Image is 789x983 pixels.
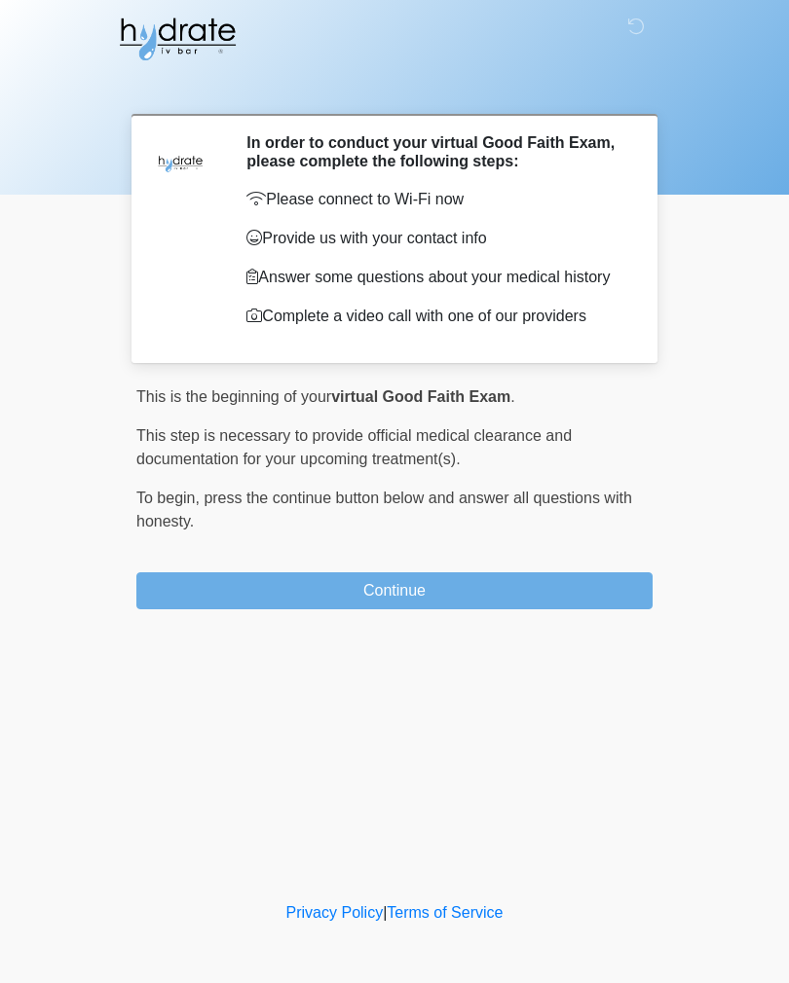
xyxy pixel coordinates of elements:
[246,227,623,250] p: Provide us with your contact info
[122,70,667,106] h1: ‎ ‎ ‎
[151,133,209,192] img: Agent Avatar
[331,388,510,405] strong: virtual Good Faith Exam
[136,388,331,405] span: This is the beginning of your
[383,904,387,921] a: |
[246,305,623,328] p: Complete a video call with one of our providers
[136,490,632,529] span: press the continue button below and answer all questions with honesty.
[136,427,572,467] span: This step is necessary to provide official medical clearance and documentation for your upcoming ...
[246,188,623,211] p: Please connect to Wi-Fi now
[246,266,623,289] p: Answer some questions about your medical history
[136,572,653,609] button: Continue
[117,15,238,63] img: Hydrate IV Bar - Fort Collins Logo
[387,904,503,921] a: Terms of Service
[286,904,384,921] a: Privacy Policy
[510,388,514,405] span: .
[246,133,623,170] h2: In order to conduct your virtual Good Faith Exam, please complete the following steps:
[136,490,204,506] span: To begin,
